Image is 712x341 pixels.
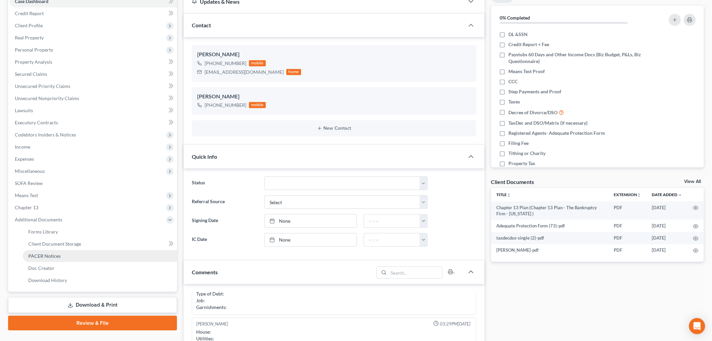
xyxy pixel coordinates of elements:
a: SOFA Review [9,177,177,189]
span: Tithing or Charity [509,150,546,157]
input: -- : -- [364,234,420,246]
a: Property Analysis [9,56,177,68]
label: Signing Date [188,214,261,228]
span: Codebtors Insiders & Notices [15,132,76,137]
span: Client Document Storage [28,241,81,247]
input: Search... [389,267,442,278]
div: [PERSON_NAME] [197,93,471,101]
label: IC Date [188,233,261,247]
span: Miscellaneous [15,168,45,174]
span: Comments [192,269,218,275]
span: Client Profile [15,23,43,28]
td: PDF [609,220,647,232]
span: Property Tax [509,160,536,167]
div: home [286,69,301,75]
span: Step Payments and Proof [509,88,562,95]
a: Date Added expand_more [652,192,682,197]
span: Property Analysis [15,59,52,65]
i: expand_more [678,193,682,197]
label: Status [188,177,261,190]
span: Chapter 13 [15,205,38,210]
a: Download & Print [8,297,177,313]
div: [PHONE_NUMBER] [205,60,246,67]
a: None [265,234,357,246]
span: Taxes [509,98,520,105]
span: TaxDec and DSO/Matrix (if necessary) [509,120,588,126]
span: Secured Claims [15,71,47,77]
td: PDF [609,201,647,220]
a: Review & File [8,316,177,331]
td: [DATE] [647,244,688,256]
div: [PERSON_NAME] [197,51,471,59]
a: Forms Library [23,226,177,238]
a: Client Document Storage [23,238,177,250]
td: [DATE] [647,232,688,244]
input: -- : -- [364,215,420,227]
span: Lawsuits [15,107,33,113]
td: [DATE] [647,201,688,220]
a: Secured Claims [9,68,177,80]
a: Lawsuits [9,104,177,117]
a: PACER Notices [23,250,177,262]
a: Titleunfold_more [497,192,511,197]
span: Paystubs 60 Days and Other Income Docs (Biz Budget, P&Ls, Biz Questionnaire) [509,51,645,65]
span: Unsecured Nonpriority Claims [15,95,79,101]
span: Credit Report + Fee [509,41,549,48]
span: Contact [192,22,211,28]
div: Open Intercom Messenger [689,318,705,334]
span: Credit Report [15,10,44,16]
td: [PERSON_NAME]-pdf [491,244,609,256]
i: unfold_more [507,193,511,197]
strong: 0% Completed [500,15,530,21]
span: Filing Fee [509,140,529,147]
a: Executory Contracts [9,117,177,129]
i: unfold_more [637,193,641,197]
span: Personal Property [15,47,53,53]
span: Means Test [15,192,38,198]
div: Client Documents [491,178,534,185]
div: mobile [249,102,266,108]
a: Unsecured Nonpriority Claims [9,92,177,104]
span: Quick Info [192,153,217,160]
span: Forms Library [28,229,58,235]
span: Means Test Proof [509,68,545,75]
div: [PERSON_NAME] [196,321,228,327]
span: PACER Notices [28,253,61,259]
span: Real Property [15,35,44,40]
a: Download History [23,274,177,286]
a: Unsecured Priority Claims [9,80,177,92]
a: Extensionunfold_more [614,192,641,197]
span: Decree of Divorce/DSO [509,109,558,116]
span: CCC [509,78,518,85]
td: PDF [609,244,647,256]
a: Credit Report [9,7,177,20]
span: Income [15,144,30,150]
a: View All [684,179,701,184]
span: Download History [28,277,67,283]
span: Unsecured Priority Claims [15,83,70,89]
div: [PHONE_NUMBER] [205,102,246,108]
a: Doc Creator [23,262,177,274]
td: [DATE] [647,220,688,232]
td: Chapter 13 Plan (Chapter 13 Plan - The Bankruptcy Firm - [US_STATE] ) [491,201,609,220]
span: Doc Creator [28,265,55,271]
td: Adequate Protection Form (73)-pdf [491,220,609,232]
span: Expenses [15,156,34,162]
div: [EMAIL_ADDRESS][DOMAIN_NAME] [205,69,284,75]
label: Referral Source [188,195,261,209]
a: None [265,215,357,227]
span: Additional Documents [15,217,62,222]
span: DL &SSN [509,31,528,38]
td: taxdecdso-single (2)-pdf [491,232,609,244]
div: mobile [249,60,266,66]
button: New Contact [197,126,471,131]
span: 03:29PM[DATE] [440,321,471,327]
span: Executory Contracts [15,120,58,125]
span: SOFA Review [15,180,43,186]
td: PDF [609,232,647,244]
span: Registered Agents- Adequate Protection Form [509,130,605,136]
